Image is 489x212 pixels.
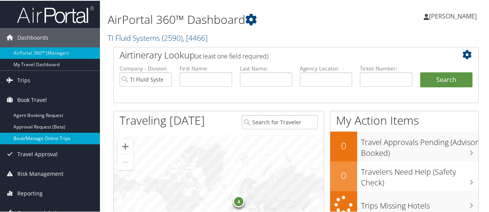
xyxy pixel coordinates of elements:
span: Book Travel [17,90,47,109]
span: (at least one field required) [195,51,268,60]
div: 4 [233,195,244,206]
label: First Name: [180,64,232,72]
button: Search [420,72,472,87]
input: Search for Traveler [242,114,318,129]
img: airportal-logo.png [17,5,94,23]
span: Risk Management [17,164,63,183]
span: Trips [17,70,30,89]
span: Dashboards [17,27,48,47]
h3: Travel Approvals Pending (Advisor Booked) [361,132,478,158]
a: 0Travelers Need Help (Safety Check) [330,161,478,190]
label: Agency Locator: [300,64,352,72]
h1: AirPortal 360™ Dashboard [108,11,359,27]
label: Company - Division: [120,64,172,72]
a: [PERSON_NAME] [424,4,484,27]
h3: Trips Missing Hotels [361,196,478,210]
h2: 0 [330,139,357,152]
span: Reporting [17,183,43,202]
h2: Airtinerary Lookup [120,48,442,61]
h1: Traveling [DATE] [120,112,205,128]
span: [PERSON_NAME] [429,11,477,20]
label: Ticket Number: [360,64,412,72]
span: , [ 4466 ] [183,32,208,42]
span: Travel Approval [17,144,58,163]
h3: Travelers Need Help (Safety Check) [361,162,478,187]
label: Last Name: [240,64,292,72]
button: Zoom out [118,154,133,169]
span: ( 2590 ) [162,32,183,42]
h2: 0 [330,168,357,181]
h1: My Action Items [330,112,478,128]
a: TI Fluid Systems [108,32,208,42]
a: 0Travel Approvals Pending (Advisor Booked) [330,131,478,160]
button: Zoom in [118,138,133,154]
